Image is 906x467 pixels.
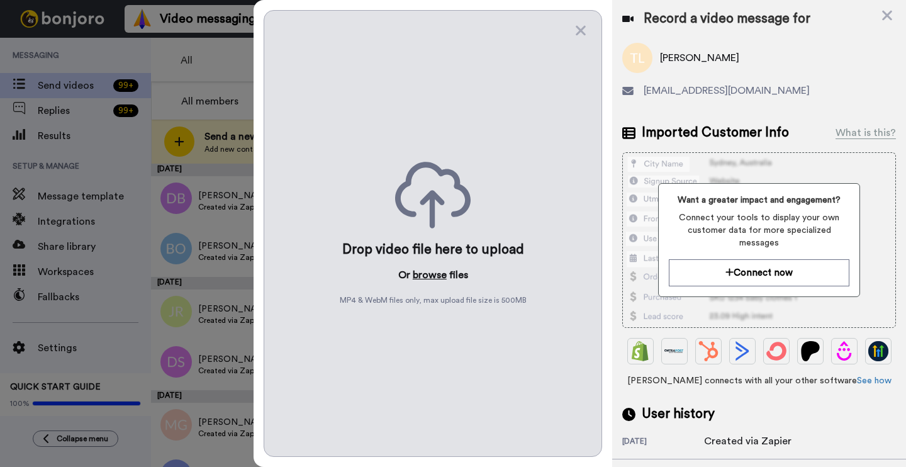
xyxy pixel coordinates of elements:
[642,123,789,142] span: Imported Customer Info
[398,267,468,283] p: Or files
[669,259,849,286] button: Connect now
[630,341,651,361] img: Shopify
[342,241,524,259] div: Drop video file here to upload
[664,341,685,361] img: Ontraport
[622,374,896,387] span: [PERSON_NAME] connects with all your other software
[836,125,896,140] div: What is this?
[800,341,820,361] img: Patreon
[669,211,849,249] span: Connect your tools to display your own customer data for more specialized messages
[644,83,810,98] span: [EMAIL_ADDRESS][DOMAIN_NAME]
[704,434,791,449] div: Created via Zapier
[642,405,715,424] span: User history
[669,194,849,206] span: Want a greater impact and engagement?
[857,376,892,385] a: See how
[732,341,752,361] img: ActiveCampaign
[868,341,888,361] img: GoHighLevel
[340,295,527,305] span: MP4 & WebM files only, max upload file size is 500 MB
[622,436,704,449] div: [DATE]
[413,267,447,283] button: browse
[698,341,719,361] img: Hubspot
[834,341,854,361] img: Drip
[766,341,786,361] img: ConvertKit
